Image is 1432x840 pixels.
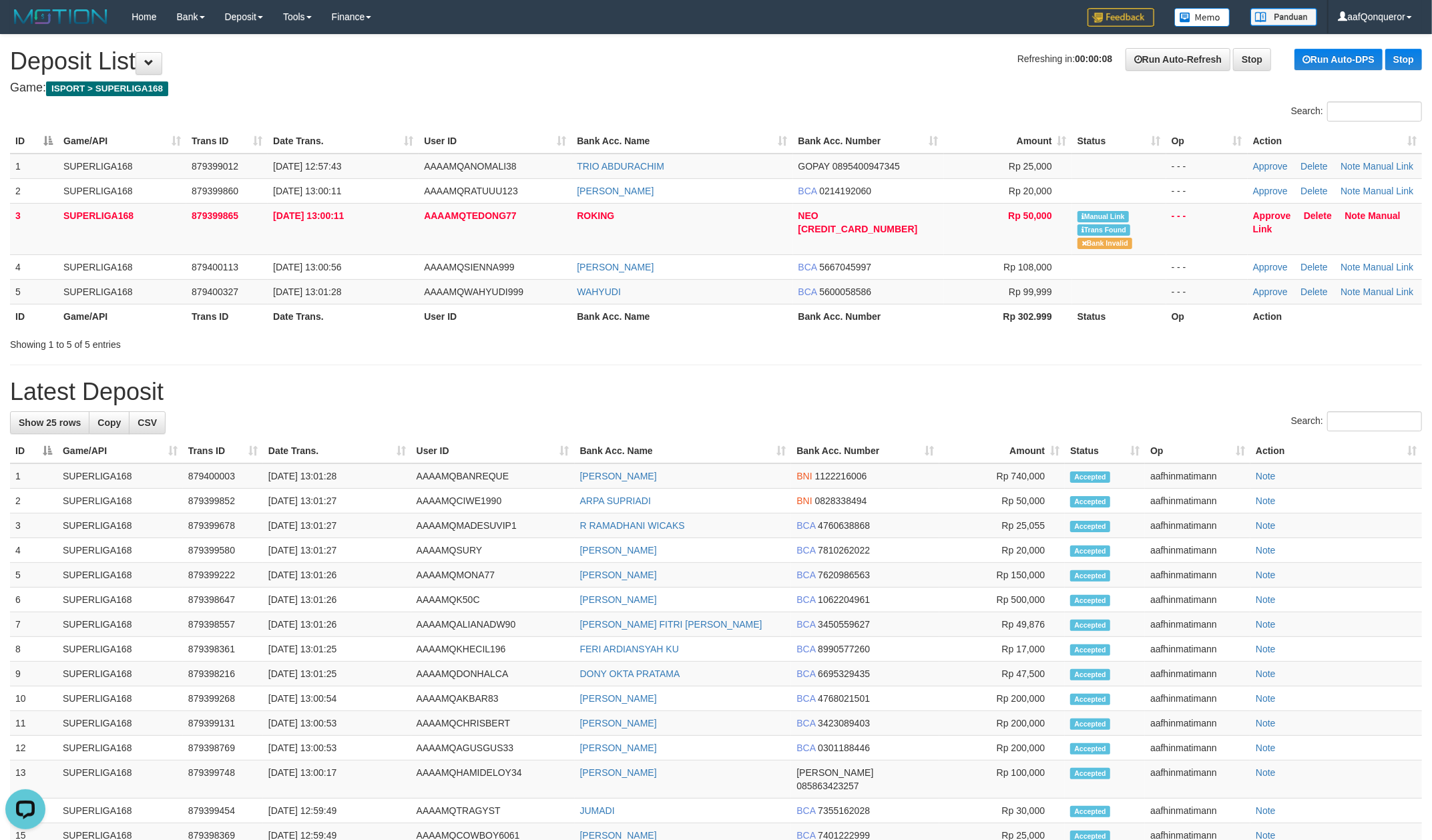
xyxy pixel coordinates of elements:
span: BCA [796,520,815,531]
td: [DATE] 13:00:53 [263,711,411,736]
span: BNI [796,471,812,481]
td: 13 [10,761,57,799]
td: 1 [10,154,58,179]
input: Search: [1327,411,1422,431]
a: [PERSON_NAME] [580,570,657,580]
td: 879398647 [183,588,263,612]
th: Bank Acc. Name: activate to sort column ascending [575,439,792,463]
th: Game/API: activate to sort column ascending [57,439,183,463]
td: 879399268 [183,686,263,711]
td: SUPERLIGA168 [57,686,183,711]
span: Copy 7620986563 to clipboard [818,570,870,580]
span: [DATE] 12:57:43 [273,161,341,172]
td: [DATE] 13:01:27 [263,513,411,538]
a: Approve [1253,186,1288,196]
h4: Game: [10,81,1422,95]
span: [DATE] 13:00:11 [273,210,344,221]
a: Note [1341,161,1361,172]
td: [DATE] 13:01:27 [263,489,411,513]
td: aafhinmatimann [1145,463,1250,489]
td: 879400003 [183,463,263,489]
th: Bank Acc. Number [793,304,944,329]
td: SUPERLIGA168 [57,612,183,637]
td: SUPERLIGA168 [57,799,183,823]
span: Copy 4760638868 to clipboard [818,520,870,531]
td: aafhinmatimann [1145,637,1250,662]
td: 879399748 [183,761,263,799]
a: Note [1256,495,1276,506]
span: AAAAMQWAHYUDI999 [424,286,523,297]
th: Game/API [58,304,186,329]
td: AAAAMQCIWE1990 [411,489,575,513]
td: Rp 150,000 [939,563,1065,588]
td: 11 [10,711,57,736]
td: aafhinmatimann [1145,538,1250,563]
span: Copy 7810262022 to clipboard [818,545,870,556]
span: Accepted [1070,669,1110,680]
a: Approve [1253,210,1291,221]
td: Rp 49,876 [939,612,1065,637]
td: AAAAMQSURY [411,538,575,563]
td: aafhinmatimann [1145,489,1250,513]
th: Bank Acc. Number: activate to sort column ascending [793,129,944,154]
th: Bank Acc. Number: activate to sort column ascending [791,439,939,463]
a: FERI ARDIANSYAH KU [580,644,679,654]
td: aafhinmatimann [1145,612,1250,637]
a: Note [1341,262,1361,272]
td: [DATE] 12:59:49 [263,799,411,823]
td: SUPERLIGA168 [57,711,183,736]
td: 10 [10,686,57,711]
span: Copy 1122216006 to clipboard [815,471,867,481]
a: Note [1256,668,1276,679]
td: AAAAMQAKBAR83 [411,686,575,711]
img: MOTION_logo.png [10,7,111,27]
td: [DATE] 13:00:53 [263,736,411,761]
td: Rp 200,000 [939,686,1065,711]
span: Rp 20,000 [1009,186,1052,196]
a: Stop [1233,48,1271,71]
div: Showing 1 to 5 of 5 entries [10,333,587,351]
span: [PERSON_NAME] [796,767,873,778]
a: Note [1341,186,1361,196]
td: Rp 100,000 [939,761,1065,799]
a: Note [1256,767,1276,778]
td: Rp 200,000 [939,736,1065,761]
img: panduan.png [1250,8,1317,26]
td: SUPERLIGA168 [57,563,183,588]
span: Copy 0214192060 to clipboard [819,186,871,196]
span: AAAAMQRATUUU123 [424,186,518,196]
td: AAAAMQALIANADW90 [411,612,575,637]
span: GOPAY [798,161,830,172]
a: Approve [1253,262,1288,272]
td: SUPERLIGA168 [58,279,186,304]
a: Manual Link [1253,210,1401,234]
span: Refreshing in: [1017,53,1112,64]
span: BCA [796,644,815,654]
td: Rp 200,000 [939,711,1065,736]
a: Note [1256,743,1276,753]
a: Manual Link [1363,286,1414,297]
td: [DATE] 13:00:54 [263,686,411,711]
img: Button%20Memo.svg [1174,8,1230,27]
td: SUPERLIGA168 [57,588,183,612]
a: Manual Link [1363,161,1414,172]
td: 8 [10,637,57,662]
a: Note [1256,471,1276,481]
a: Note [1256,594,1276,605]
th: Op [1166,304,1248,329]
a: R RAMADHANI WICAKS [580,520,685,531]
td: - - - [1166,154,1248,179]
span: Similar transaction found [1078,224,1131,236]
td: - - - [1166,178,1248,203]
span: Accepted [1070,595,1110,606]
th: Action: activate to sort column ascending [1250,439,1422,463]
span: Copy 6695329435 to clipboard [818,668,870,679]
a: [PERSON_NAME] [580,718,657,728]
a: Note [1256,570,1276,580]
span: Copy 4768021501 to clipboard [818,693,870,704]
span: AAAAMQANOMALI38 [424,161,517,172]
span: Copy 0895400947345 to clipboard [832,161,900,172]
td: [DATE] 13:01:27 [263,538,411,563]
a: [PERSON_NAME] [577,262,654,272]
a: [PERSON_NAME] [580,767,657,778]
